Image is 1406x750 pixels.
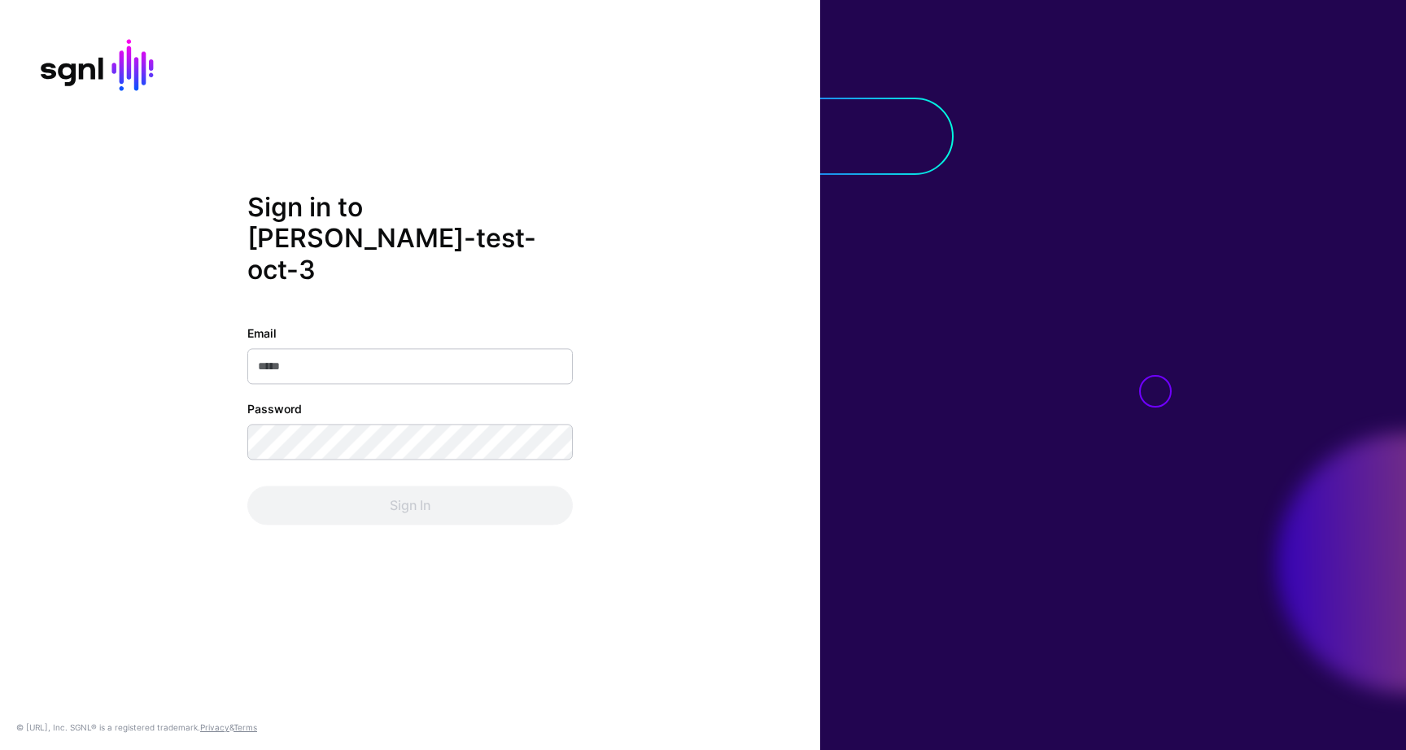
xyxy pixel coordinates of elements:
h2: Sign in to [PERSON_NAME]-test-oct-3 [247,192,573,286]
div: © [URL], Inc. SGNL® is a registered trademark. & [16,721,257,734]
label: Password [247,401,302,418]
a: Terms [234,722,257,732]
a: Privacy [200,722,229,732]
label: Email [247,325,277,342]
